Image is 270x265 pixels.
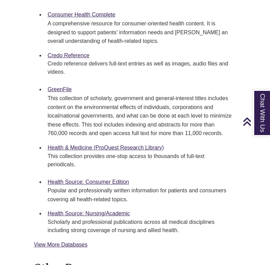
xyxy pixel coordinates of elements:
[48,186,234,204] div: Popular and professionally written information for patients and consumers covering all health-rel...
[48,52,90,58] a: Credo Reference
[48,210,130,216] a: Health Source: Nursing/Academic
[48,19,234,46] div: A comprehensive resource for consumer-oriented health content. It is designed to support patients...
[48,179,129,185] a: Health Source: Consumer Edition
[243,117,268,126] a: Back to Top
[48,152,234,169] p: This collection provides one-stop access to thousands of full-text periodicals.
[48,60,234,76] p: Credo reference delivers full-text entries as well as images, audio files and videos.
[48,12,115,17] a: Consumer Health Complete
[34,242,87,248] a: View More Databases
[48,145,164,150] a: Health & Medicine (ProQuest Research Library)
[48,86,72,92] a: GreenFile
[48,218,234,234] p: Scholarly and professional publications across all medical disciplines including strong coverage ...
[48,94,234,138] div: This collection of scholarly, government and general-interest titles includes content on the envi...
